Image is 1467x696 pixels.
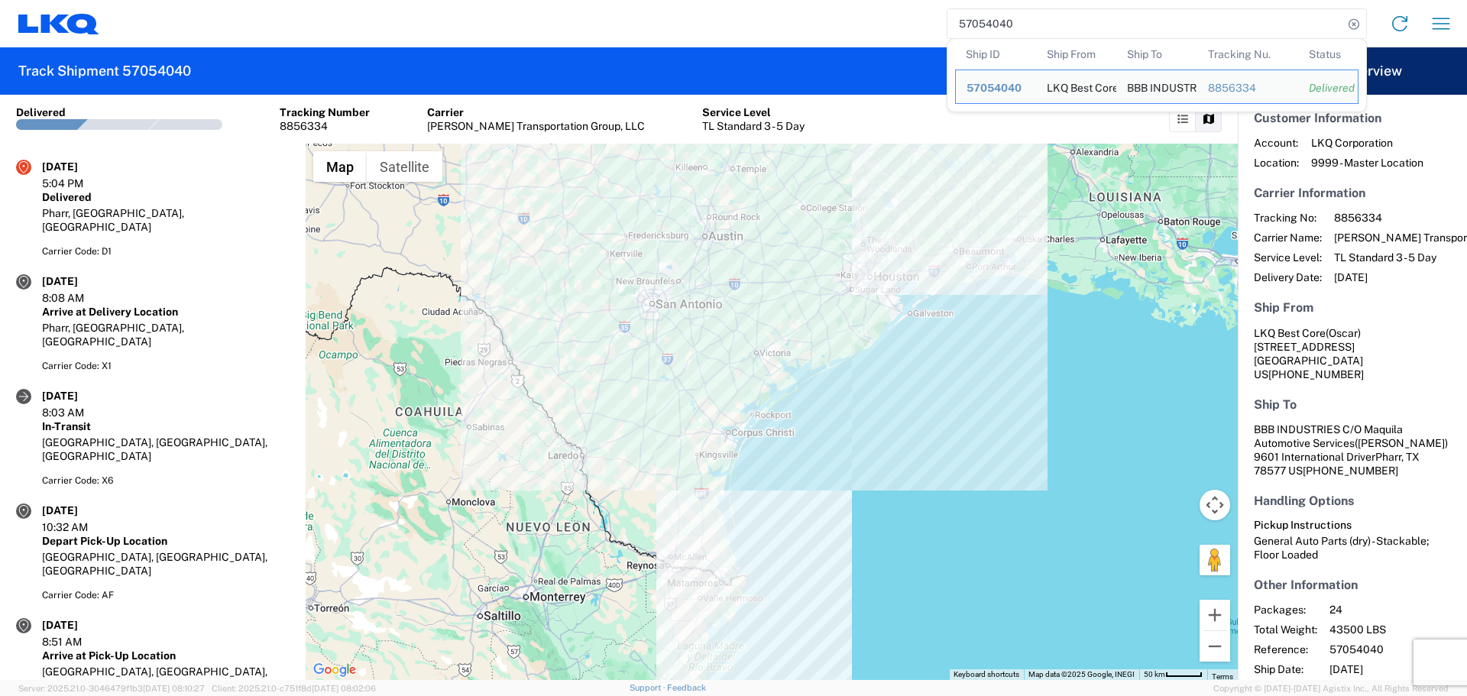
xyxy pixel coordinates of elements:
[1254,423,1448,463] span: BBB INDUSTRIES C/O Maquila Automotive Services 9601 International Driver
[1254,623,1317,636] span: Total Weight:
[18,62,191,80] h2: Track Shipment 57054040
[280,105,370,119] div: Tracking Number
[42,291,118,305] div: 8:08 AM
[42,244,290,258] div: Carrier Code: D1
[42,649,290,662] div: Arrive at Pick-Up Location
[1127,70,1187,103] div: BBB INDUSTRIES C/O Maquila Automotive Services
[1254,300,1451,315] h5: Ship From
[1254,251,1322,264] span: Service Level:
[367,151,442,182] button: Show satellite imagery
[42,359,290,373] div: Carrier Code: X1
[1326,327,1361,339] span: (Oscar)
[1329,603,1460,617] span: 24
[1144,670,1165,678] span: 50 km
[143,684,205,693] span: [DATE] 08:10:27
[1309,81,1347,95] div: Delivered
[630,683,668,692] a: Support
[967,82,1022,94] span: 57054040
[280,119,370,133] div: 8856334
[1254,534,1451,562] div: General Auto Parts (dry) - Stackable; Floor Loaded
[1254,231,1322,244] span: Carrier Name:
[1254,270,1322,284] span: Delivery Date:
[309,660,360,680] a: Open this area in Google Maps (opens a new window)
[1254,326,1451,381] address: [GEOGRAPHIC_DATA] US
[1254,136,1299,150] span: Account:
[42,406,118,419] div: 8:03 AM
[1268,368,1364,380] span: [PHONE_NUMBER]
[42,206,290,234] div: Pharr, [GEOGRAPHIC_DATA], [GEOGRAPHIC_DATA]
[1254,186,1451,200] h5: Carrier Information
[1028,670,1135,678] span: Map data ©2025 Google, INEGI
[42,618,118,632] div: [DATE]
[1303,465,1398,477] span: [PHONE_NUMBER]
[1254,494,1451,508] h5: Handling Options
[1208,81,1287,95] div: 8856334
[42,389,118,403] div: [DATE]
[947,9,1343,38] input: Shipment, tracking or reference number
[1254,111,1451,125] h5: Customer Information
[313,151,367,182] button: Show street map
[42,419,290,433] div: In-Transit
[1213,681,1449,695] span: Copyright © [DATE]-[DATE] Agistix Inc., All Rights Reserved
[42,176,118,190] div: 5:04 PM
[1254,422,1451,477] address: Pharr, TX 78577 US
[1254,156,1299,170] span: Location:
[1298,39,1359,70] th: Status
[1116,39,1197,70] th: Ship To
[42,520,118,534] div: 10:32 AM
[42,665,290,692] div: [GEOGRAPHIC_DATA], [GEOGRAPHIC_DATA], [GEOGRAPHIC_DATA]
[1200,631,1230,662] button: Zoom out
[42,305,290,319] div: Arrive at Delivery Location
[1311,136,1423,150] span: LKQ Corporation
[1254,603,1317,617] span: Packages:
[954,669,1019,680] button: Keyboard shortcuts
[42,635,118,649] div: 8:51 AM
[309,660,360,680] img: Google
[1329,623,1460,636] span: 43500 LBS
[427,105,645,119] div: Carrier
[1254,578,1451,592] h5: Other Information
[1329,643,1460,656] span: 57054040
[42,274,118,288] div: [DATE]
[702,105,805,119] div: Service Level
[1200,600,1230,630] button: Zoom in
[42,160,118,173] div: [DATE]
[1212,672,1233,681] a: Terms
[42,190,290,204] div: Delivered
[16,105,66,119] div: Delivered
[42,435,290,463] div: [GEOGRAPHIC_DATA], [GEOGRAPHIC_DATA], [GEOGRAPHIC_DATA]
[1200,490,1230,520] button: Map camera controls
[1254,397,1451,412] h5: Ship To
[1139,669,1207,680] button: Map Scale: 50 km per 45 pixels
[1254,211,1322,225] span: Tracking No:
[212,684,376,693] span: Client: 2025.21.0-c751f8d
[1036,39,1117,70] th: Ship From
[42,474,290,487] div: Carrier Code: X6
[1254,327,1326,339] span: LKQ Best Core
[967,81,1025,95] div: 57054040
[1329,662,1460,676] span: [DATE]
[312,684,376,693] span: [DATE] 08:02:06
[42,550,290,578] div: [GEOGRAPHIC_DATA], [GEOGRAPHIC_DATA], [GEOGRAPHIC_DATA]
[42,321,290,348] div: Pharr, [GEOGRAPHIC_DATA], [GEOGRAPHIC_DATA]
[427,119,645,133] div: [PERSON_NAME] Transportation Group, LLC
[1355,437,1448,449] span: ([PERSON_NAME])
[667,683,706,692] a: Feedback
[1197,39,1298,70] th: Tracking Nu.
[1200,545,1230,575] button: Drag Pegman onto the map to open Street View
[1254,341,1355,353] span: [STREET_ADDRESS]
[702,119,805,133] div: TL Standard 3 - 5 Day
[1254,643,1317,656] span: Reference:
[1254,662,1317,676] span: Ship Date:
[1311,156,1423,170] span: 9999 - Master Location
[42,534,290,548] div: Depart Pick-Up Location
[955,39,1366,112] table: Search Results
[42,588,290,602] div: Carrier Code: AF
[42,503,118,517] div: [DATE]
[1254,519,1451,532] h6: Pickup Instructions
[955,39,1036,70] th: Ship ID
[18,684,205,693] span: Server: 2025.21.0-3046479f1b3
[1047,70,1106,103] div: LKQ Best Core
